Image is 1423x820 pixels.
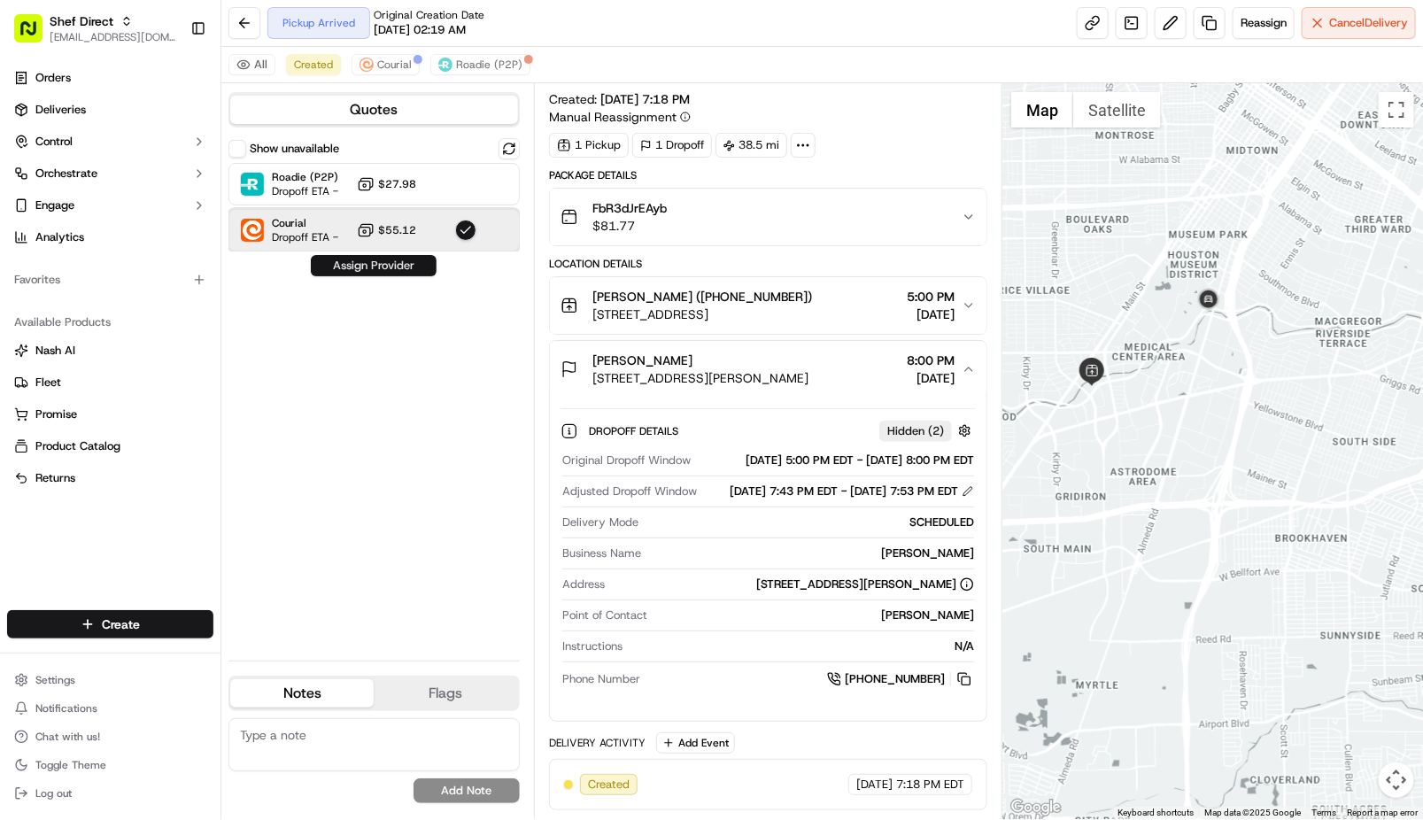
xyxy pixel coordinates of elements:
[14,438,206,454] a: Product Catalog
[7,266,213,294] div: Favorites
[1302,7,1416,39] button: CancelDelivery
[301,174,322,196] button: Start new chat
[438,58,452,72] img: roadie-logo-v2.jpg
[562,638,623,654] span: Instructions
[1073,92,1161,128] button: Show satellite imagery
[50,30,176,44] button: [EMAIL_ADDRESS][DOMAIN_NAME]
[35,673,75,687] span: Settings
[588,777,630,793] span: Created
[1195,286,1223,314] div: 1
[600,91,690,107] span: [DATE] 7:18 PM
[272,184,338,198] span: Dropoff ETA -
[562,545,641,561] span: Business Name
[60,169,290,187] div: Start new chat
[1347,808,1418,817] a: Report a map error
[7,308,213,337] div: Available Products
[550,341,986,398] button: [PERSON_NAME][STREET_ADDRESS][PERSON_NAME]8:00 PM[DATE]
[1118,807,1194,819] button: Keyboard shortcuts
[1007,796,1065,819] img: Google
[549,90,690,108] span: Created:
[1007,796,1065,819] a: Open this area in Google Maps (opens a new window)
[592,369,808,387] span: [STREET_ADDRESS][PERSON_NAME]
[35,786,72,801] span: Log out
[550,189,986,245] button: FbR3dJrEAyb$81.77
[14,406,206,422] a: Promise
[592,306,812,323] span: [STREET_ADDRESS]
[230,679,374,708] button: Notes
[549,133,629,158] div: 1 Pickup
[378,223,416,237] span: $55.12
[35,438,120,454] span: Product Catalog
[632,133,712,158] div: 1 Dropoff
[7,64,213,92] a: Orders
[35,758,106,772] span: Toggle Theme
[7,337,213,365] button: Nash AI
[286,54,341,75] button: Created
[272,170,338,184] span: Roadie (P2P)
[14,375,206,391] a: Fleet
[1233,7,1295,39] button: Reassign
[35,134,73,150] span: Control
[7,696,213,721] button: Notifications
[7,400,213,429] button: Promise
[241,219,264,242] img: Courial
[125,299,214,313] a: Powered byPylon
[715,133,787,158] div: 38.5 mi
[562,483,697,499] span: Adjusted Dropoff Window
[887,423,944,439] span: Hidden ( 2 )
[7,368,213,397] button: Fleet
[648,545,974,561] div: [PERSON_NAME]
[730,483,974,499] div: [DATE] 7:43 PM EDT - [DATE] 7:53 PM EDT
[360,58,374,72] img: couriallogo.png
[549,736,646,750] div: Delivery Activity
[7,159,213,188] button: Orchestrate
[562,671,640,687] span: Phone Number
[35,257,135,275] span: Knowledge Base
[352,54,420,75] button: Courial
[176,300,214,313] span: Pylon
[7,753,213,777] button: Toggle Theme
[377,58,412,72] span: Courial
[907,306,955,323] span: [DATE]
[230,96,518,124] button: Quotes
[357,221,416,239] button: $55.12
[7,96,213,124] a: Deliveries
[589,424,682,438] span: Dropoff Details
[592,352,692,369] span: [PERSON_NAME]
[562,576,605,592] span: Address
[35,166,97,182] span: Orchestrate
[7,610,213,638] button: Create
[357,175,416,193] button: $27.98
[646,514,974,530] div: SCHEDULED
[272,230,338,244] span: Dropoff ETA -
[654,607,974,623] div: [PERSON_NAME]
[11,250,143,282] a: 📗Knowledge Base
[18,169,50,201] img: 1736555255976-a54dd68f-1ca7-489b-9aae-adbdc363a1c4
[35,701,97,716] span: Notifications
[35,197,74,213] span: Engage
[50,12,113,30] button: Shef Direct
[272,216,338,230] span: Courial
[592,288,812,306] span: [PERSON_NAME] ([PHONE_NUMBER])
[7,128,213,156] button: Control
[143,250,291,282] a: 💻API Documentation
[549,108,677,126] span: Manual Reassignment
[756,576,974,592] div: [STREET_ADDRESS][PERSON_NAME]
[550,277,986,334] button: [PERSON_NAME] ([PHONE_NUMBER])[STREET_ADDRESS]5:00 PM[DATE]
[102,615,140,633] span: Create
[430,54,530,75] button: Roadie (P2P)
[35,343,75,359] span: Nash AI
[7,464,213,492] button: Returns
[630,638,974,654] div: N/A
[7,724,213,749] button: Chat with us!
[562,607,647,623] span: Point of Contact
[150,259,164,273] div: 💻
[35,470,75,486] span: Returns
[14,470,206,486] a: Returns
[1329,15,1408,31] span: Cancel Delivery
[907,352,955,369] span: 8:00 PM
[7,223,213,251] a: Analytics
[294,58,333,72] span: Created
